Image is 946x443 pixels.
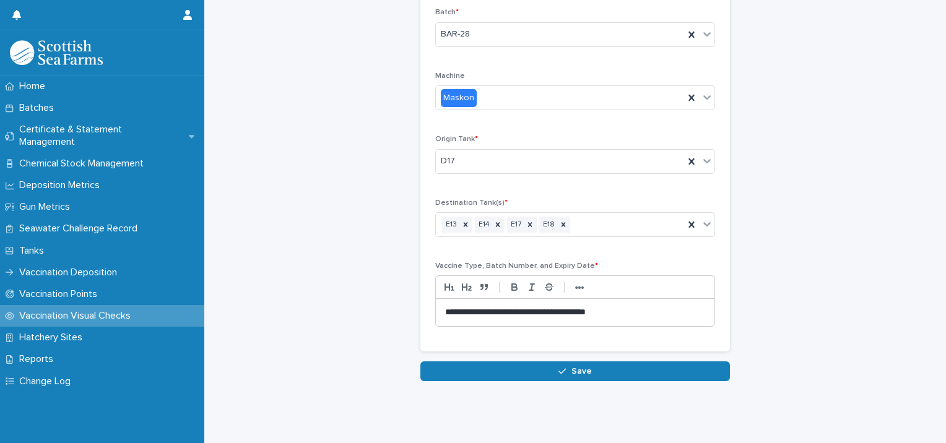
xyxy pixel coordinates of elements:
[441,155,455,168] span: D17
[10,40,103,65] img: uOABhIYSsOPhGJQdTwEw
[14,179,110,191] p: Deposition Metrics
[475,217,491,233] div: E14
[435,262,598,270] span: Vaccine Type, Batch Number, and Expiry Date
[14,80,55,92] p: Home
[14,288,107,300] p: Vaccination Points
[14,223,147,234] p: Seawater Challenge Record
[571,280,588,295] button: •••
[14,332,92,343] p: Hatchery Sites
[435,135,478,143] span: Origin Tank
[14,201,80,213] p: Gun Metrics
[14,102,64,114] p: Batches
[441,89,477,107] div: Maskon
[14,353,63,365] p: Reports
[441,28,470,41] span: BAR-28
[435,199,508,207] span: Destination Tank(s)
[14,124,189,147] p: Certificate & Statement Management
[14,158,154,170] p: Chemical Stock Management
[14,267,127,278] p: Vaccination Deposition
[571,367,592,376] span: Save
[442,217,459,233] div: E13
[14,376,80,387] p: Change Log
[539,217,557,233] div: E18
[435,72,465,80] span: Machine
[14,245,54,257] p: Tanks
[420,361,730,381] button: Save
[575,283,584,293] strong: •••
[14,310,141,322] p: Vaccination Visual Checks
[435,9,459,16] span: Batch
[507,217,523,233] div: E17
